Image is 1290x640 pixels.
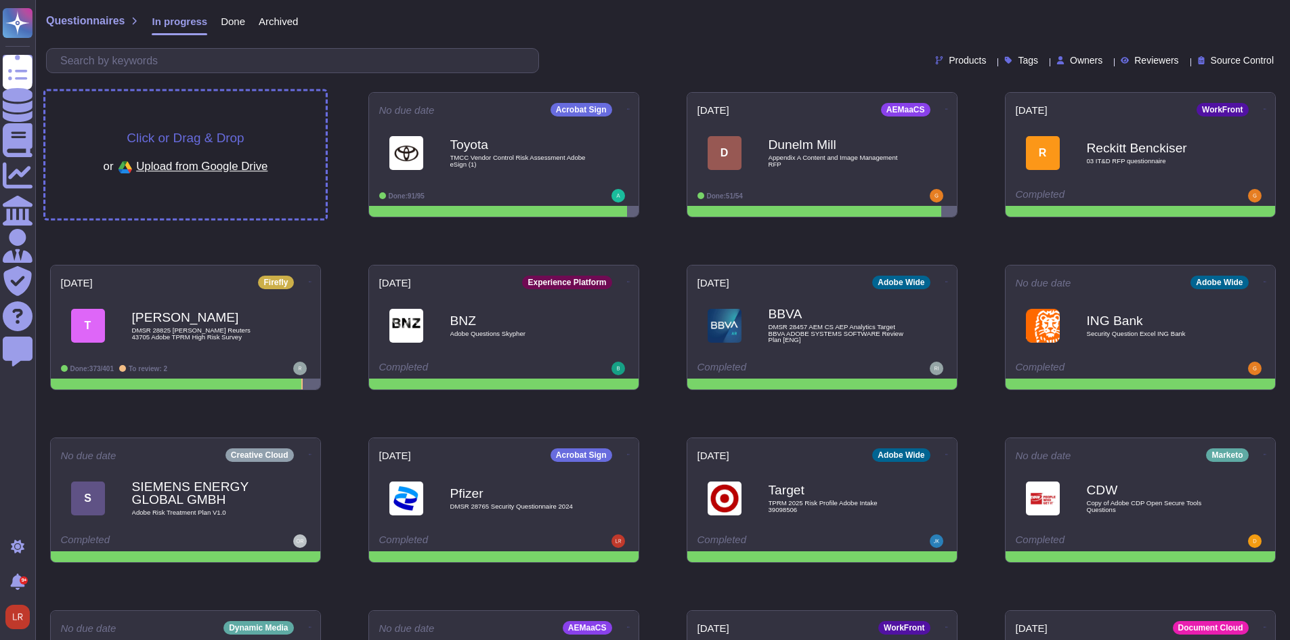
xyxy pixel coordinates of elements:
span: Products [949,56,986,65]
div: Completed [61,534,227,548]
span: Reviewers [1134,56,1178,65]
span: Done [221,16,245,26]
div: Adobe Wide [1190,276,1248,289]
span: No due date [379,623,435,633]
img: user [611,189,625,202]
span: To review: 2 [129,365,167,372]
span: Archived [259,16,298,26]
span: [DATE] [697,105,729,115]
div: Firefly [258,276,293,289]
span: [DATE] [61,278,93,288]
button: user [3,602,39,632]
span: No due date [379,105,435,115]
img: user [930,189,943,202]
b: Target [769,484,904,496]
b: Dunelm Mill [769,138,904,151]
div: Acrobat Sign [551,448,612,462]
div: AEMaaCS [881,103,930,116]
span: [DATE] [697,623,729,633]
span: Adobe Questions Skypher [450,330,586,337]
b: SIEMENS ENERGY GLOBAL GMBH [132,480,267,506]
div: or [103,156,267,179]
span: Click or Drag & Drop [127,131,244,144]
span: Appendix A Content and Image Management RFP [769,154,904,167]
img: Logo [708,309,741,343]
span: TMCC Vendor Control Risk Assessment Adobe eSign (1) [450,154,586,167]
b: Reckitt Benckiser [1087,142,1222,154]
span: 03 IT&D RFP questionnaire [1087,158,1222,165]
span: Questionnaires [46,16,125,26]
span: Security Question Excel ING Bank [1087,330,1222,337]
span: DMSR 28825 [PERSON_NAME] Reuters 43705 Adobe TPRM High Risk Survey [132,327,267,340]
img: Logo [708,482,741,515]
span: [DATE] [1016,623,1048,633]
span: TPRM 2025 Risk Profile Adobe Intake 39098506 [769,500,904,513]
span: Adobe Risk Treatment Plan V1.0 [132,509,267,516]
img: user [293,362,307,375]
div: Completed [1016,189,1182,202]
span: No due date [61,450,116,461]
img: Logo [1026,482,1060,515]
span: DMSR 28457 AEM CS AEP Analytics Target BBVA ADOBE SYSTEMS SOFTWARE Review Plan [ENG] [769,324,904,343]
img: user [1248,534,1262,548]
div: Completed [379,362,545,375]
img: google drive [113,156,136,179]
img: Logo [1026,309,1060,343]
img: Logo [389,482,423,515]
span: Done: 51/54 [707,192,743,200]
div: Dynamic Media [223,621,293,635]
img: user [5,605,30,629]
span: Done: 373/401 [70,365,114,372]
span: Tags [1018,56,1038,65]
span: [DATE] [379,450,411,461]
div: Completed [697,362,863,375]
b: BBVA [769,307,904,320]
img: user [293,534,307,548]
img: Logo [389,136,423,170]
div: Adobe Wide [872,448,930,462]
b: Pfizer [450,487,586,500]
b: Toyota [450,138,586,151]
img: user [930,362,943,375]
div: Completed [697,534,863,548]
div: Acrobat Sign [551,103,612,116]
b: [PERSON_NAME] [132,311,267,324]
b: ING Bank [1087,314,1222,327]
span: Copy of Adobe CDP Open Secure Tools Questions [1087,500,1222,513]
img: user [930,534,943,548]
span: Owners [1070,56,1102,65]
div: R [1026,136,1060,170]
div: Creative Cloud [225,448,294,462]
div: WorkFront [878,621,930,635]
div: Completed [1016,362,1182,375]
div: 9+ [20,576,28,584]
img: user [611,534,625,548]
span: Source Control [1211,56,1274,65]
div: WorkFront [1197,103,1248,116]
div: T [71,309,105,343]
span: [DATE] [697,450,729,461]
div: Document Cloud [1173,621,1249,635]
div: Completed [1016,534,1182,548]
img: user [611,362,625,375]
b: CDW [1087,484,1222,496]
img: user [1248,189,1262,202]
span: No due date [1016,278,1071,288]
span: DMSR 28765 Security Questionnaire 2024 [450,503,586,510]
div: Adobe Wide [872,276,930,289]
div: S [71,482,105,515]
span: [DATE] [1016,105,1048,115]
div: AEMaaCS [563,621,612,635]
div: D [708,136,741,170]
span: No due date [61,623,116,633]
input: Search by keywords [53,49,538,72]
span: [DATE] [379,278,411,288]
span: Done: 91/95 [389,192,425,200]
img: user [1248,362,1262,375]
span: Upload from Google Drive [136,160,267,172]
span: No due date [1016,450,1071,461]
span: In progress [152,16,207,26]
div: Completed [379,534,545,548]
b: BNZ [450,314,586,327]
span: [DATE] [697,278,729,288]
